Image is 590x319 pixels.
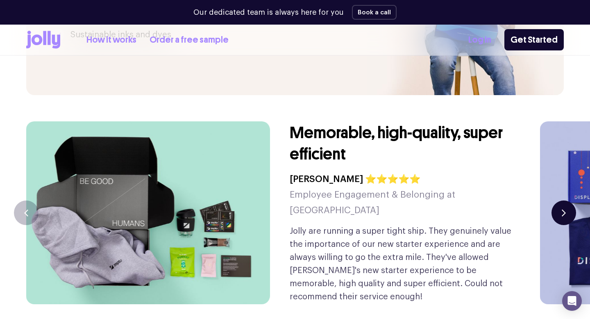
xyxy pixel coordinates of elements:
[290,187,514,218] h5: Employee Engagement & Belonging at [GEOGRAPHIC_DATA]
[290,225,514,303] p: Jolly are running a super tight ship. They genuinely value the importance of our new starter expe...
[150,33,229,47] a: Order a free sample
[504,29,564,50] a: Get Started
[352,5,397,20] button: Book a call
[468,33,491,47] a: Log In
[86,33,136,47] a: How it works
[562,291,582,311] div: Open Intercom Messenger
[290,171,514,187] h4: [PERSON_NAME] ⭐⭐⭐⭐⭐
[290,122,514,165] h3: Memorable, high-quality, super efficient
[193,7,344,18] p: Our dedicated team is always here for you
